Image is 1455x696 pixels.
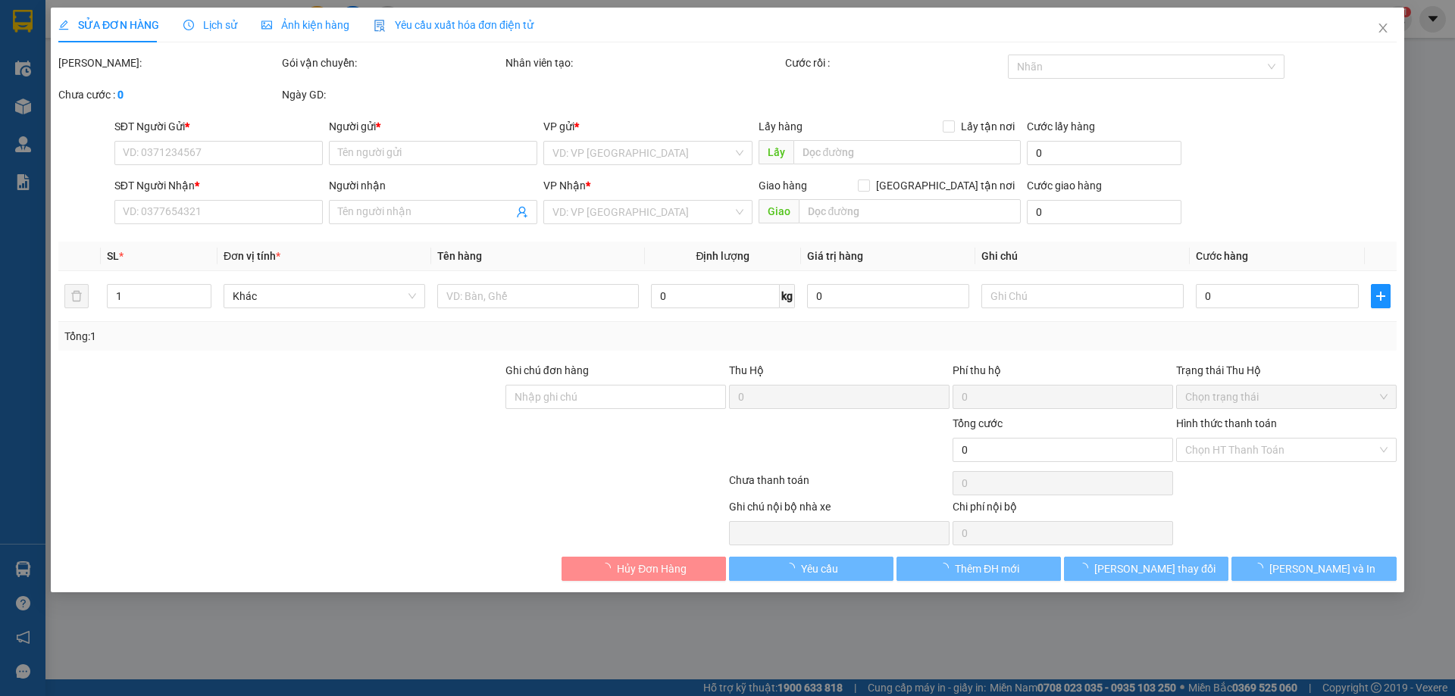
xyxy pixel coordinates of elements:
span: [GEOGRAPHIC_DATA] tận nơi [870,177,1021,194]
div: Phí thu hộ [953,362,1173,385]
span: Lấy hàng [759,120,803,133]
input: Dọc đường [793,140,1021,164]
span: Khác [233,285,416,307]
button: [PERSON_NAME] và In [1232,557,1397,581]
span: Thêm ĐH mới [955,560,1019,577]
input: Ghi Chú [982,284,1184,308]
input: Dọc đường [799,199,1021,223]
div: Trạng thái Thu Hộ [1176,362,1397,379]
button: [PERSON_NAME] thay đổi [1064,557,1228,581]
button: Close [1362,8,1404,50]
span: Giá trị hàng [807,250,863,262]
span: clock-circle [183,20,194,30]
th: Ghi chú [976,242,1190,271]
div: Cước rồi : [785,55,1006,71]
input: Ghi chú đơn hàng [505,385,726,409]
span: Ảnh kiện hàng [261,19,349,31]
span: VP Nhận [544,179,587,192]
span: loading [1253,563,1269,573]
div: [PERSON_NAME]: [58,55,279,71]
label: Cước giao hàng [1027,179,1102,192]
div: Người gửi [329,118,537,135]
span: Đơn vị tính [224,250,280,262]
div: Nhân viên tạo: [505,55,782,71]
span: Hủy Đơn Hàng [617,560,687,577]
span: SL [107,250,119,262]
span: Cước hàng [1196,250,1248,262]
span: Tổng cước [953,417,1003,429]
div: Ngày GD: [282,86,502,103]
label: Hình thức thanh toán [1176,417,1277,429]
span: close [1377,22,1389,34]
span: Định lượng [696,250,750,262]
input: Cước lấy hàng [1027,141,1181,165]
b: 0 [117,89,124,101]
span: loading [1078,563,1094,573]
img: icon [374,20,386,32]
span: loading [938,563,955,573]
span: Lấy [759,140,793,164]
span: [PERSON_NAME] thay đổi [1094,560,1216,577]
input: VD: Bàn, Ghế [437,284,639,308]
span: picture [261,20,272,30]
div: Chưa cước : [58,86,279,103]
span: Lịch sử [183,19,237,31]
span: Yêu cầu [801,560,838,577]
span: Yêu cầu xuất hóa đơn điện tử [374,19,533,31]
span: [PERSON_NAME] và In [1269,560,1375,577]
span: Thu Hộ [729,364,764,376]
button: Thêm ĐH mới [896,557,1061,581]
label: Cước lấy hàng [1027,120,1095,133]
span: SỬA ĐƠN HÀNG [58,19,159,31]
span: kg [780,284,795,308]
div: Chưa thanh toán [727,472,951,498]
div: SĐT Người Nhận [114,177,323,194]
span: Chọn trạng thái [1185,385,1388,408]
div: Người nhận [329,177,537,194]
button: Hủy Đơn Hàng [562,557,726,581]
button: delete [64,284,89,308]
div: VP gửi [544,118,753,135]
span: edit [58,20,69,30]
div: Gói vận chuyển: [282,55,502,71]
span: Tên hàng [437,250,482,262]
label: Ghi chú đơn hàng [505,364,589,376]
div: Tổng: 1 [64,328,562,345]
div: Ghi chú nội bộ nhà xe [729,498,950,521]
span: Lấy tận nơi [955,118,1021,135]
div: SĐT Người Gửi [114,118,323,135]
span: Giao hàng [759,179,807,192]
button: Yêu cầu [729,557,893,581]
input: Cước giao hàng [1027,200,1181,224]
button: plus [1371,284,1391,308]
span: plus [1372,290,1390,302]
span: loading [784,563,801,573]
span: user-add [517,206,529,218]
span: loading [600,563,617,573]
div: Chi phí nội bộ [953,498,1173,521]
span: Giao [759,199,799,223]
